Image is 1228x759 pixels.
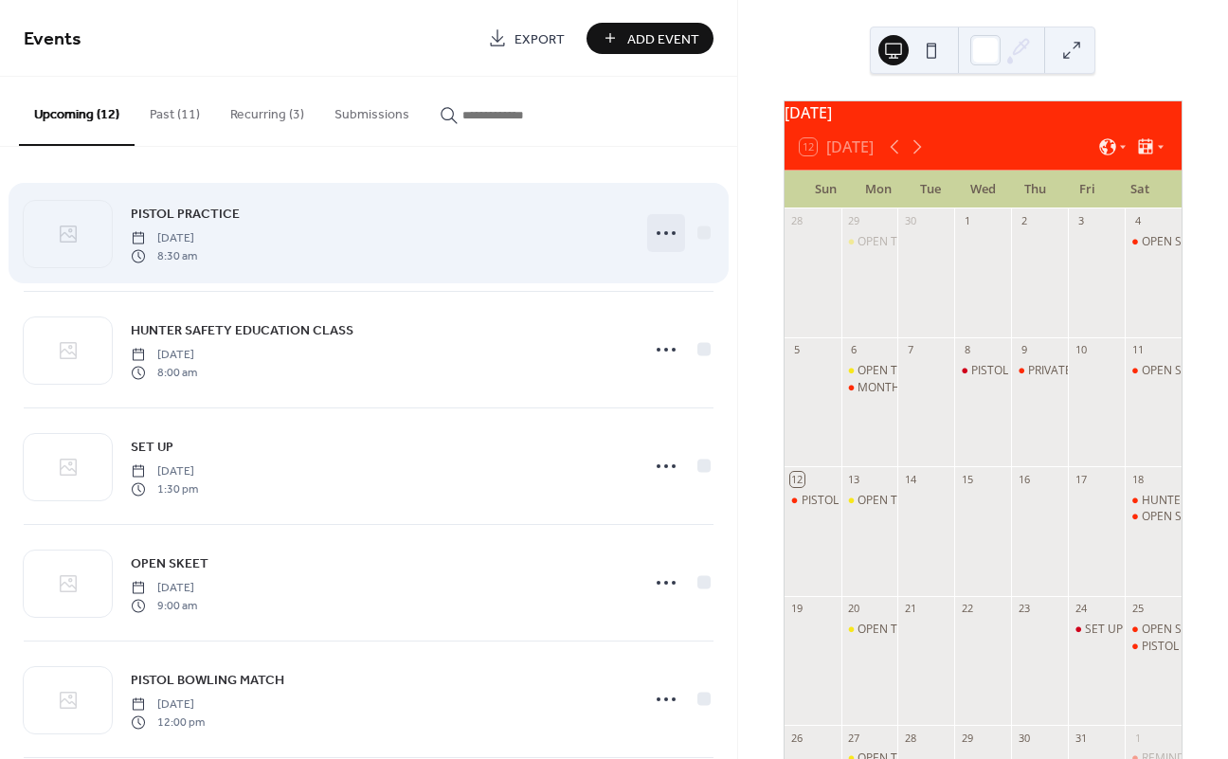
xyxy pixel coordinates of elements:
[131,364,197,381] span: 8:00 am
[960,343,974,357] div: 8
[847,602,861,616] div: 20
[1061,171,1113,208] div: Fri
[790,731,804,745] div: 26
[1142,234,1208,250] div: OPEN SKEET
[954,363,1011,379] div: PISTOL BOWLING SET UP TEST
[1130,472,1145,486] div: 18
[960,602,974,616] div: 22
[1017,343,1031,357] div: 9
[858,380,1216,396] div: MONTHLY MEETING - ANNUAL ELECTION OF CORPORATE OFFICERS
[474,23,579,54] a: Export
[131,714,205,731] span: 12:00 pm
[858,493,973,509] div: OPEN TRAP PRACTICE
[131,554,208,574] span: OPEN SKEET
[790,343,804,357] div: 5
[852,171,904,208] div: Mon
[1011,363,1068,379] div: PRIVATE CORPORATE EVENT
[1125,509,1182,525] div: OPEN SKEET
[1114,171,1166,208] div: Sat
[1085,622,1123,638] div: SET UP
[1068,622,1125,638] div: SET UP
[858,234,973,250] div: OPEN TRAP PRACTICE
[841,380,898,396] div: MONTHLY MEETING - ANNUAL ELECTION OF CORPORATE OFFICERS
[841,363,898,379] div: OPEN TRAP PRACTICE
[131,438,173,458] span: SET UP
[131,230,197,247] span: [DATE]
[131,696,205,714] span: [DATE]
[131,247,197,264] span: 8:30 am
[1125,493,1182,509] div: HUNTER SAFETY EDUCATION CLASS
[587,23,713,54] button: Add Event
[1142,363,1208,379] div: OPEN SKEET
[1017,731,1031,745] div: 30
[319,77,424,144] button: Submissions
[1074,343,1088,357] div: 10
[131,671,284,691] span: PISTOL BOWLING MATCH
[1017,472,1031,486] div: 16
[19,77,135,146] button: Upcoming (12)
[1130,602,1145,616] div: 25
[903,731,917,745] div: 28
[1017,602,1031,616] div: 23
[841,234,898,250] div: OPEN TRAP PRACTICE
[841,622,898,638] div: OPEN TRAP PRACTICE
[131,203,240,225] a: PISTOL PRACTICE
[904,171,956,208] div: Tue
[627,29,699,49] span: Add Event
[131,463,198,480] span: [DATE]
[847,472,861,486] div: 13
[971,363,1133,379] div: PISTOL BOWLING SET UP TEST
[960,214,974,228] div: 1
[847,343,861,357] div: 6
[1074,731,1088,745] div: 31
[1074,602,1088,616] div: 24
[1074,214,1088,228] div: 3
[847,214,861,228] div: 29
[1125,234,1182,250] div: OPEN SKEET
[847,731,861,745] div: 27
[858,363,973,379] div: OPEN TRAP PRACTICE
[790,214,804,228] div: 28
[790,472,804,486] div: 12
[1130,731,1145,745] div: 1
[131,580,197,597] span: [DATE]
[1009,171,1061,208] div: Thu
[1125,622,1182,638] div: OPEN SKEET
[903,343,917,357] div: 7
[1130,343,1145,357] div: 11
[131,552,208,574] a: OPEN SKEET
[960,731,974,745] div: 29
[131,436,173,458] a: SET UP
[1142,622,1208,638] div: OPEN SKEET
[903,214,917,228] div: 30
[960,472,974,486] div: 15
[131,597,197,614] span: 9:00 am
[1028,363,1178,379] div: PRIVATE CORPORATE EVENT
[800,171,852,208] div: Sun
[802,493,894,509] div: PISTOL PRACTICE
[24,21,81,58] span: Events
[841,493,898,509] div: OPEN TRAP PRACTICE
[957,171,1009,208] div: Wed
[858,622,973,638] div: OPEN TRAP PRACTICE
[515,29,565,49] span: Export
[131,347,197,364] span: [DATE]
[131,205,240,225] span: PISTOL PRACTICE
[1125,363,1182,379] div: OPEN SKEET
[903,472,917,486] div: 14
[903,602,917,616] div: 21
[135,77,215,144] button: Past (11)
[131,669,284,691] a: PISTOL BOWLING MATCH
[131,480,198,497] span: 1:30 pm
[215,77,319,144] button: Recurring (3)
[790,602,804,616] div: 19
[1130,214,1145,228] div: 4
[1142,509,1208,525] div: OPEN SKEET
[785,101,1182,124] div: [DATE]
[131,319,353,341] a: HUNTER SAFETY EDUCATION CLASS
[1125,639,1182,655] div: PISTOL BOWLING MATCH
[131,321,353,341] span: HUNTER SAFETY EDUCATION CLASS
[1074,472,1088,486] div: 17
[785,493,841,509] div: PISTOL PRACTICE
